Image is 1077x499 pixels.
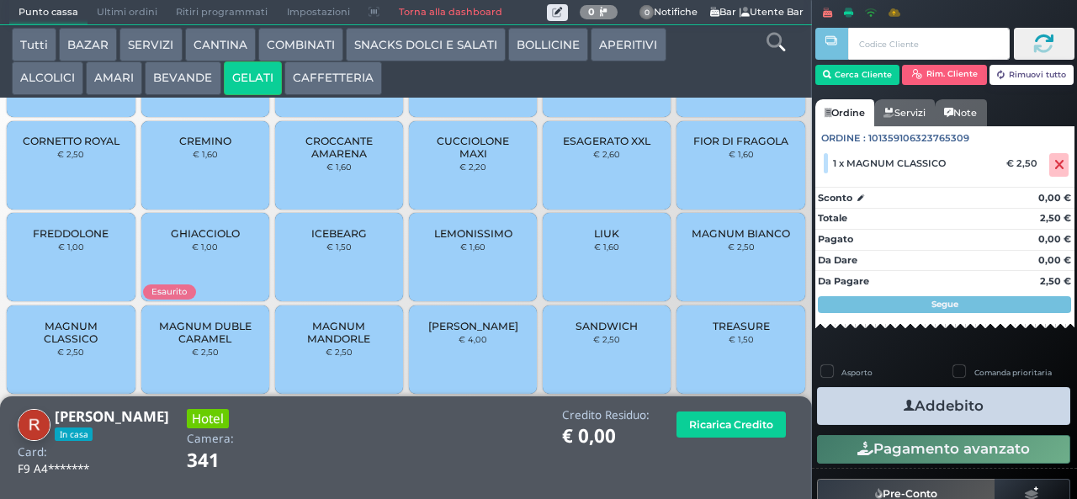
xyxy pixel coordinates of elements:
span: ICEBEARG [311,227,367,240]
button: CAFFETTERIA [284,61,382,95]
span: LEMONISSIMO [434,227,512,240]
span: 101359106323765309 [868,131,969,146]
button: GELATI [224,61,282,95]
h4: Camera: [187,433,234,445]
small: € 1,50 [729,334,754,344]
h3: Hotel [187,409,229,428]
small: € 2,50 [192,347,219,357]
small: € 2,20 [459,162,486,172]
span: CREMINO [179,135,231,147]
label: Asporto [841,367,873,378]
span: MAGNUM MANDORLE [289,320,390,345]
button: Rim. Cliente [902,65,987,85]
strong: Da Dare [818,254,857,266]
span: CROCCANTE AMARENA [289,135,390,160]
span: Esaurito [143,284,195,299]
h1: € 0,00 [562,426,650,447]
small: € 1,60 [594,242,619,252]
button: AMARI [86,61,142,95]
span: 0 [639,5,655,20]
b: 0 [588,6,595,18]
span: [PERSON_NAME] [428,320,518,332]
a: Torna alla dashboard [389,1,511,24]
small: € 1,50 [326,242,352,252]
small: € 2,50 [57,347,84,357]
h4: Card: [18,446,47,459]
button: Tutti [12,28,56,61]
span: FIOR DI FRAGOLA [693,135,788,147]
span: Ultimi ordini [88,1,167,24]
button: SNACKS DOLCI E SALATI [346,28,506,61]
strong: Sconto [818,191,852,205]
small: € 1,00 [58,242,84,252]
button: ALCOLICI [12,61,83,95]
strong: 0,00 € [1038,233,1071,245]
button: Rimuovi tutto [989,65,1074,85]
span: Ritiri programmati [167,1,277,24]
span: ESAGERATO XXL [563,135,650,147]
small: € 1,00 [192,242,218,252]
a: Servizi [874,99,935,126]
small: € 2,50 [593,334,620,344]
strong: 0,00 € [1038,192,1071,204]
span: CUCCIOLONE MAXI [423,135,523,160]
span: SANDWICH [576,320,638,332]
small: € 2,50 [728,242,755,252]
strong: 0,00 € [1038,254,1071,266]
span: In casa [55,427,93,441]
small: € 1,60 [460,242,485,252]
strong: 2,50 € [1040,275,1071,287]
span: MAGNUM BIANCO [692,227,790,240]
a: Note [935,99,986,126]
span: LIUK [594,227,619,240]
button: BAZAR [59,28,117,61]
small: € 1,60 [326,162,352,172]
small: € 2,60 [593,149,620,159]
label: Comanda prioritaria [974,367,1052,378]
span: FREDDOLONE [33,227,109,240]
strong: Da Pagare [818,275,869,287]
h4: Credito Residuo: [562,409,650,422]
small: € 4,00 [459,334,487,344]
span: 1 x MAGNUM CLASSICO [833,157,946,169]
strong: Pagato [818,233,853,245]
button: CANTINA [185,28,256,61]
button: Pagamento avanzato [817,435,1070,464]
button: COMBINATI [258,28,343,61]
strong: 2,50 € [1040,212,1071,224]
span: GHIACCIOLO [171,227,240,240]
button: Cerca Cliente [815,65,900,85]
small: € 1,60 [729,149,754,159]
input: Codice Cliente [848,28,1009,60]
b: [PERSON_NAME] [55,406,169,426]
small: € 1,60 [193,149,218,159]
small: € 2,50 [326,347,353,357]
span: MAGNUM CLASSICO [21,320,121,345]
span: Ordine : [821,131,866,146]
span: CORNETTO ROYAL [23,135,119,147]
small: € 2,50 [57,149,84,159]
strong: Totale [818,212,847,224]
strong: Segue [931,299,958,310]
div: € 2,50 [1004,157,1046,169]
button: Ricarica Credito [676,411,786,438]
button: BOLLICINE [508,28,588,61]
a: Ordine [815,99,874,126]
img: Ruggiero Valerio [18,409,50,442]
span: Punto cassa [9,1,88,24]
span: Impostazioni [278,1,359,24]
span: MAGNUM DUBLE CARAMEL [155,320,255,345]
button: APERITIVI [591,28,666,61]
span: TREASURE [713,320,770,332]
h1: 341 [187,450,267,471]
button: Addebito [817,387,1070,425]
button: BEVANDE [145,61,220,95]
button: SERVIZI [119,28,182,61]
